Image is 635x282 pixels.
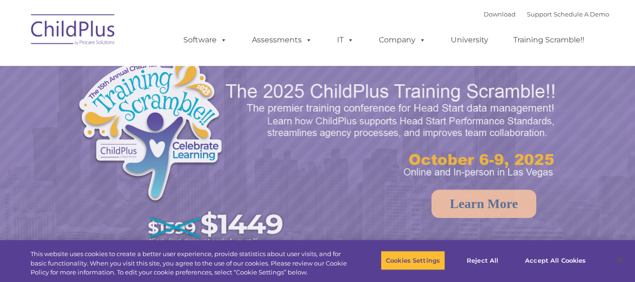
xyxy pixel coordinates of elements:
a: Assessments [243,31,321,49]
a: Download [484,10,516,18]
a: Training Scramble!! [504,31,594,49]
a: University [441,31,498,49]
button: Cookies Settings [381,250,445,270]
a: Support [527,10,552,18]
button: Accept All Cookies [520,250,591,270]
div: This website uses cookies to create a better user experience, provide statistics about user visit... [31,250,349,277]
a: IT [328,31,363,49]
button: Close [610,250,630,271]
font: | [484,10,609,18]
button: Reject All [453,250,512,270]
img: ChildPlus by Procare Solutions [26,8,120,55]
a: Schedule A Demo [554,10,609,18]
a: Learn More [431,190,536,218]
a: Company [369,31,435,49]
a: Software [174,31,236,49]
